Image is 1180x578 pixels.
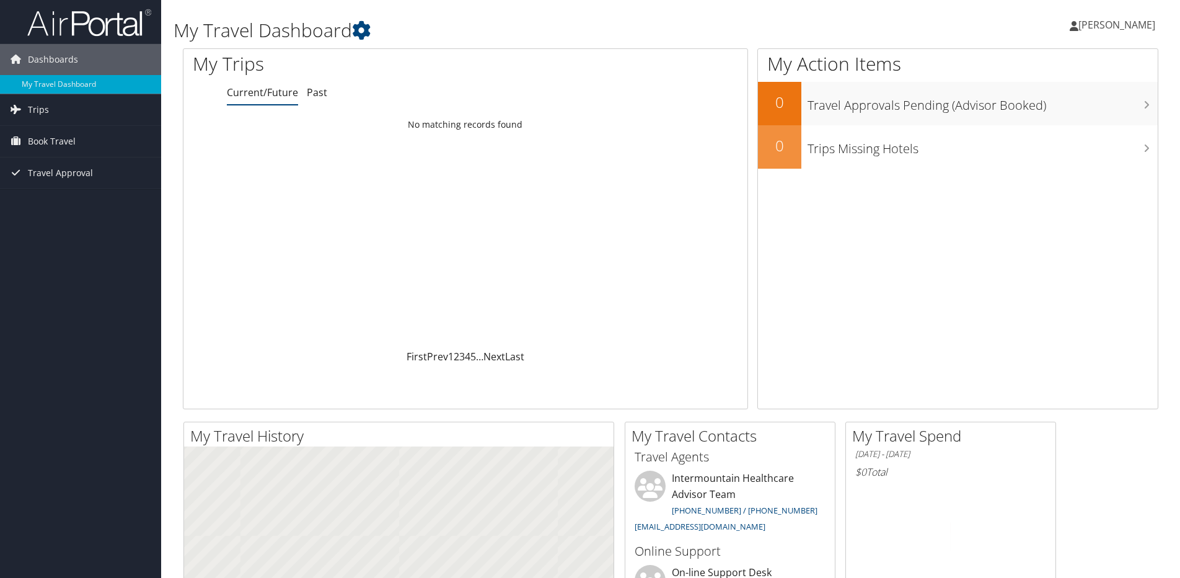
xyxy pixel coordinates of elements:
a: [PHONE_NUMBER] / [PHONE_NUMBER] [672,505,817,516]
a: Prev [427,350,448,363]
a: [PERSON_NAME] [1070,6,1168,43]
h3: Trips Missing Hotels [808,134,1158,158]
a: [EMAIL_ADDRESS][DOMAIN_NAME] [635,521,765,532]
h3: Travel Agents [635,448,826,466]
span: Dashboards [28,44,78,75]
h3: Online Support [635,543,826,560]
a: First [407,350,427,363]
span: Travel Approval [28,158,93,189]
a: 3 [459,350,465,363]
h1: My Travel Dashboard [174,17,836,43]
a: 4 [465,350,470,363]
h2: My Travel Contacts [632,425,835,447]
h2: My Travel History [190,425,614,447]
span: $0 [855,465,866,479]
a: Last [505,350,524,363]
h6: [DATE] - [DATE] [855,448,1046,460]
h2: 0 [758,92,801,113]
a: 0Travel Approvals Pending (Advisor Booked) [758,82,1158,125]
h2: 0 [758,135,801,156]
a: Past [307,86,327,99]
a: 0Trips Missing Hotels [758,125,1158,169]
span: [PERSON_NAME] [1078,18,1155,32]
td: No matching records found [183,113,747,136]
a: Current/Future [227,86,298,99]
h2: My Travel Spend [852,425,1055,447]
a: 5 [470,350,476,363]
h1: My Trips [193,51,503,77]
h3: Travel Approvals Pending (Advisor Booked) [808,91,1158,114]
span: Book Travel [28,126,76,157]
h1: My Action Items [758,51,1158,77]
span: … [476,350,483,363]
a: 1 [448,350,454,363]
a: 2 [454,350,459,363]
span: Trips [28,94,49,125]
li: Intermountain Healthcare Advisor Team [628,471,832,537]
h6: Total [855,465,1046,479]
img: airportal-logo.png [27,8,151,37]
a: Next [483,350,505,363]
